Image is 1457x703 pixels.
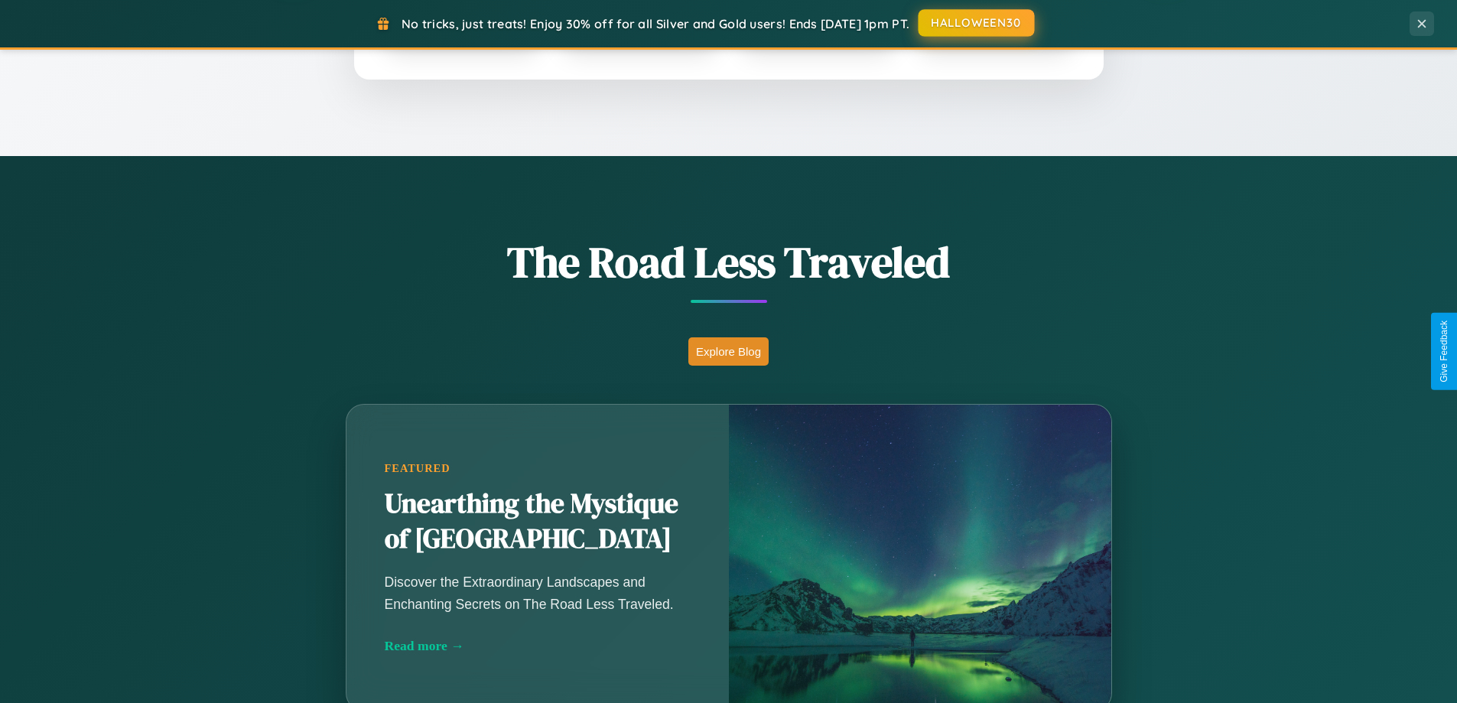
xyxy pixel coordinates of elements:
div: Read more → [385,638,691,654]
div: Featured [385,462,691,475]
h1: The Road Less Traveled [270,233,1188,291]
span: No tricks, just treats! Enjoy 30% off for all Silver and Gold users! Ends [DATE] 1pm PT. [402,16,909,31]
h2: Unearthing the Mystique of [GEOGRAPHIC_DATA] [385,487,691,557]
button: Explore Blog [688,337,769,366]
div: Give Feedback [1439,321,1449,382]
p: Discover the Extraordinary Landscapes and Enchanting Secrets on The Road Less Traveled. [385,571,691,614]
button: HALLOWEEN30 [919,9,1035,37]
